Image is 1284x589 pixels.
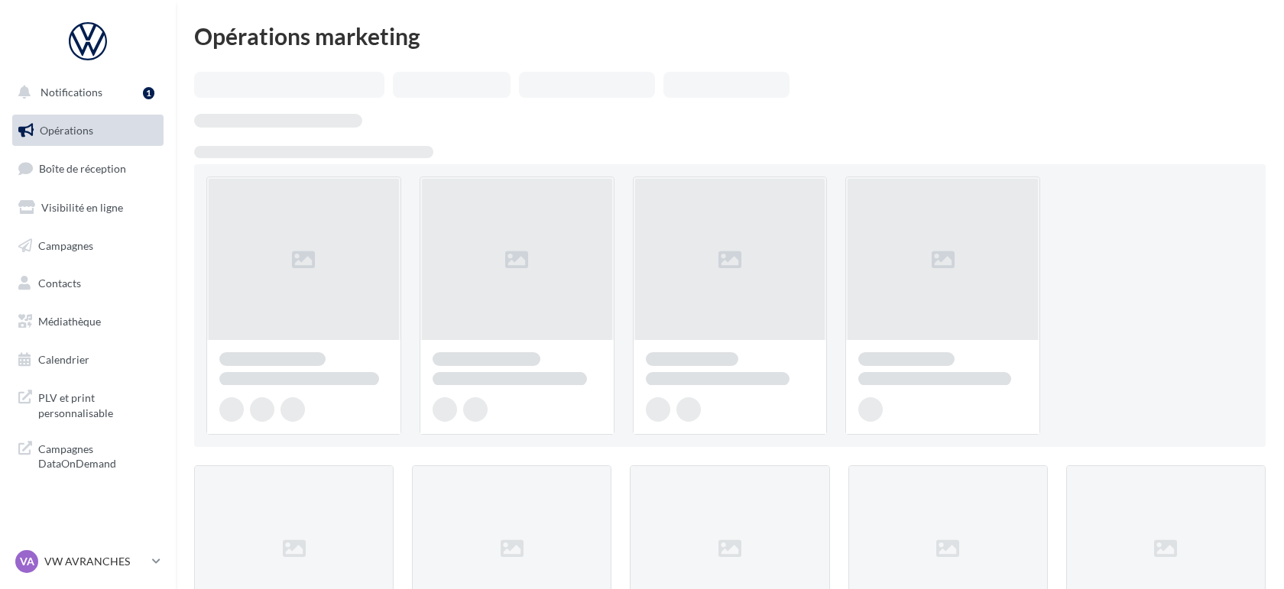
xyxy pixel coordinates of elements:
[143,87,154,99] div: 1
[9,267,167,299] a: Contacts
[38,387,157,420] span: PLV et print personnalisable
[38,277,81,290] span: Contacts
[9,344,167,376] a: Calendrier
[38,439,157,471] span: Campagnes DataOnDemand
[9,381,167,426] a: PLV et print personnalisable
[20,554,34,569] span: VA
[38,238,93,251] span: Campagnes
[9,76,160,108] button: Notifications 1
[9,115,167,147] a: Opérations
[9,230,167,262] a: Campagnes
[9,152,167,185] a: Boîte de réception
[9,432,167,477] a: Campagnes DataOnDemand
[39,162,126,175] span: Boîte de réception
[194,24,1266,47] div: Opérations marketing
[41,86,102,99] span: Notifications
[41,201,123,214] span: Visibilité en ligne
[44,554,146,569] p: VW AVRANCHES
[38,353,89,366] span: Calendrier
[9,306,167,338] a: Médiathèque
[38,315,101,328] span: Médiathèque
[12,547,164,576] a: VA VW AVRANCHES
[9,192,167,224] a: Visibilité en ligne
[40,124,93,137] span: Opérations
